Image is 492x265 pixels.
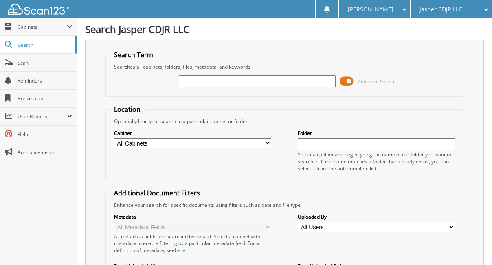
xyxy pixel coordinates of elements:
div: All metadata fields are searched by default. Select a cabinet with metadata to enable filtering b... [114,233,271,254]
img: scan123-logo-white.svg [8,4,69,15]
span: Announcements [18,149,72,156]
span: User Reports [18,113,67,120]
span: Advanced Search [358,78,394,85]
legend: Additional Document Filters [110,189,204,198]
a: here [175,247,185,254]
label: Uploaded By [298,213,455,220]
div: Optionally limit your search to a particular cabinet or folder [110,118,459,125]
div: Enhance your search for specific documents using filters such as date and file type. [110,202,459,209]
span: Bookmarks [18,95,72,102]
span: Scan [18,59,72,66]
legend: Location [110,105,145,114]
label: Cabinet [114,130,271,137]
span: Search [18,41,71,48]
span: Cabinets [18,24,67,30]
label: Folder [298,130,455,137]
div: Searches all cabinets, folders, files, metadata, and keywords [110,63,459,70]
label: Metadata [114,213,271,220]
span: Help [18,131,72,138]
span: Jasper CDJR LLC [420,7,462,12]
span: [PERSON_NAME] [348,7,393,12]
legend: Search Term [110,50,157,59]
h1: Search Jasper CDJR LLC [85,22,484,36]
div: Select a cabinet and begin typing the name of the folder you want to search in. If the name match... [298,151,455,172]
span: Reminders [18,77,72,84]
